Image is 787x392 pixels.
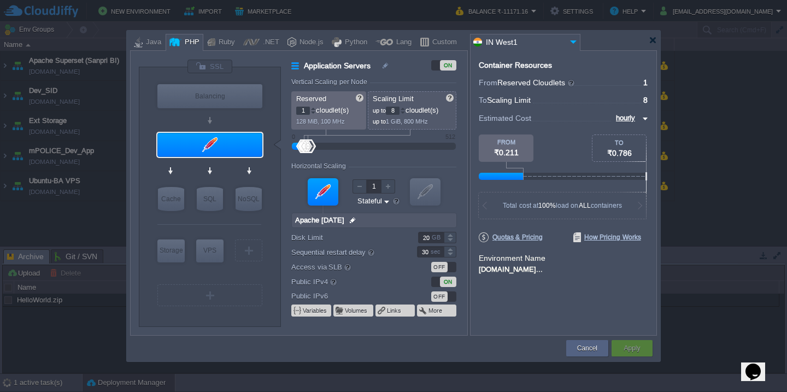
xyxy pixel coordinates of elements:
div: Python [342,34,367,51]
label: Disk Limit [291,232,402,243]
div: env-4654221-clone208905-clone753903.cloudjiffy.net [479,264,648,273]
div: VPS [196,239,224,261]
label: Sequential restart delay [291,246,402,258]
div: NoSQL Databases [236,187,262,211]
button: More [428,306,443,315]
div: sec [431,247,443,257]
button: Links [387,306,402,315]
div: TO [592,139,646,146]
span: Reserved Cloudlets [497,78,575,87]
span: From [479,78,497,87]
div: 512 [445,133,455,140]
span: Reserved [296,95,326,103]
span: up to [373,118,386,125]
span: 128 MiB, 100 MHz [296,118,345,125]
div: Ruby [215,34,235,51]
span: How Pricing Works [573,232,641,242]
span: ₹0.786 [607,149,632,157]
div: SQL [197,187,223,211]
span: Estimated Cost [479,112,531,124]
label: Public IPv6 [291,290,402,302]
span: ₹0.211 [494,148,519,157]
div: Load Balancer [157,84,262,108]
div: Lang [393,34,412,51]
div: .NET [260,34,279,51]
div: Vertical Scaling per Node [291,78,370,86]
span: 1 GiB, 800 MHz [386,118,428,125]
div: Elastic VPS [196,239,224,262]
div: GB [432,232,443,243]
div: ON [440,277,456,287]
span: To [479,96,487,104]
div: Container Resources [479,61,552,69]
div: Storage Containers [157,239,185,262]
button: Volumes [345,306,368,315]
span: 1 [643,78,648,87]
div: Node.js [296,34,324,51]
div: Balancing [157,84,262,108]
label: Public IPv4 [291,276,402,288]
div: Application Servers [157,133,262,157]
div: NoSQL [236,187,262,211]
iframe: chat widget [741,348,776,381]
p: cloudlet(s) [296,103,362,115]
div: 0 [292,133,295,140]
div: Horizontal Scaling [291,162,349,170]
button: Cancel [577,343,597,354]
div: Cache [158,187,184,211]
div: Create New Layer [157,284,262,306]
span: Quotas & Pricing [479,232,543,242]
div: Storage [157,239,185,261]
div: Create New Layer [235,239,262,261]
span: Scaling Limit [487,96,531,104]
button: Apply [624,343,640,354]
span: Scaling Limit [373,95,414,103]
div: OFF [431,262,448,272]
label: Environment Name [479,254,545,262]
div: OFF [431,291,448,302]
p: cloudlet(s) [373,103,453,115]
div: PHP [181,34,199,51]
button: Variables [303,306,328,315]
div: Custom [429,34,457,51]
div: ON [440,60,456,71]
div: FROM [479,139,533,145]
div: SQL Databases [197,187,223,211]
span: 8 [643,96,648,104]
span: up to [373,107,386,114]
label: Access via SLB [291,261,402,273]
div: Java [143,34,161,51]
